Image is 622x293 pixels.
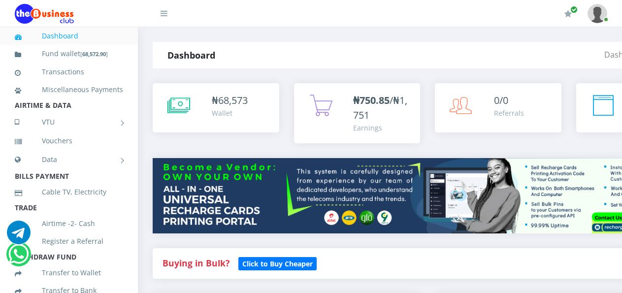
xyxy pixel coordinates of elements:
a: Fund wallet[68,572.90] [15,42,123,65]
small: [ ] [80,50,108,58]
a: Chat for support [7,228,31,244]
a: Transactions [15,61,123,83]
a: Register a Referral [15,230,123,253]
span: 0/0 [494,94,508,107]
a: Cable TV, Electricity [15,181,123,203]
strong: Buying in Bulk? [163,257,229,269]
b: 68,572.90 [82,50,106,58]
div: Earnings [353,123,411,133]
span: 68,573 [218,94,248,107]
a: Chat for support [8,250,29,266]
a: 0/0 Referrals [435,83,561,132]
span: Renew/Upgrade Subscription [570,6,578,13]
img: User [588,4,607,23]
img: Logo [15,4,74,24]
div: ₦ [212,93,248,108]
b: ₦750.85 [353,94,390,107]
a: VTU [15,110,123,134]
a: Airtime -2- Cash [15,212,123,235]
a: ₦68,573 Wallet [153,83,279,132]
a: Miscellaneous Payments [15,78,123,101]
i: Renew/Upgrade Subscription [564,10,572,18]
b: Click to Buy Cheaper [242,259,313,268]
a: ₦750.85/₦1,751 Earnings [294,83,421,143]
span: /₦1,751 [353,94,407,122]
a: Transfer to Wallet [15,261,123,284]
a: Click to Buy Cheaper [238,257,317,269]
strong: Dashboard [167,49,215,61]
div: Referrals [494,108,524,118]
a: Data [15,147,123,172]
a: Dashboard [15,25,123,47]
div: Wallet [212,108,248,118]
a: Vouchers [15,130,123,152]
